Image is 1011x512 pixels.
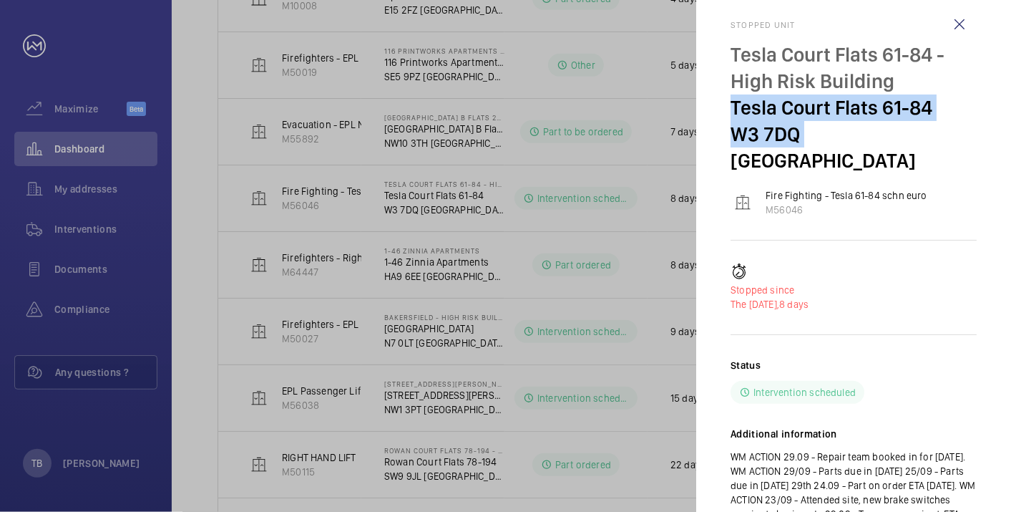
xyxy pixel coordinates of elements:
[731,427,977,441] h2: Additional information
[766,203,927,217] p: M56046
[731,95,977,121] p: Tesla Court Flats 61-84
[753,385,856,400] p: Intervention scheduled
[731,42,977,95] p: Tesla Court Flats 61-84 - High Risk Building
[766,188,927,203] p: Fire Fighting - Tesla 61-84 schn euro
[731,358,761,372] h2: Status
[731,20,977,30] h2: Stopped unit
[731,121,977,174] p: W3 7DQ [GEOGRAPHIC_DATA]
[731,297,977,311] p: 8 days
[731,283,977,297] p: Stopped since
[734,194,751,211] img: elevator.svg
[731,299,779,310] span: The [DATE],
